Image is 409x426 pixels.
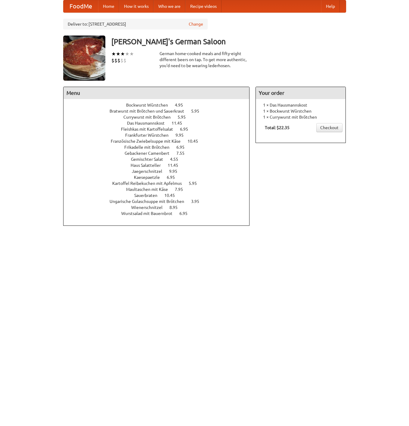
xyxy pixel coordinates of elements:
span: 6.95 [167,175,181,180]
div: German home-cooked meals and fifty-eight different beers on tap. To get more authentic, you'd nee... [160,51,250,69]
span: 3.95 [191,199,205,204]
a: Frankfurter Würstchen 9.95 [125,133,195,138]
span: Bockwurst Würstchen [126,103,174,107]
a: Fleishkas mit Kartoffelsalat 6.95 [121,127,199,132]
a: Help [321,0,340,12]
span: 5.95 [178,115,192,120]
li: $ [114,57,117,64]
span: 8.95 [169,205,184,210]
a: Currywurst mit Brötchen 5.95 [123,115,197,120]
a: Das Hausmannskost 11.45 [127,121,193,126]
span: 9.95 [175,133,190,138]
a: FoodMe [64,0,98,12]
a: Gebackener Camenbert 7.55 [125,151,196,156]
a: Maultaschen mit Käse 7.95 [126,187,194,192]
span: 10.45 [187,139,204,144]
li: $ [120,57,123,64]
span: Fleishkas mit Kartoffelsalat [121,127,179,132]
span: 10.45 [164,193,181,198]
span: Haus Salatteller [131,163,167,168]
li: $ [117,57,120,64]
li: ★ [116,51,120,57]
img: angular.jpg [63,36,105,81]
a: Haus Salatteller 11.45 [131,163,189,168]
span: 7.55 [176,151,191,156]
span: Wienerschnitzel [131,205,169,210]
span: Sauerbraten [134,193,163,198]
a: Wurstsalad mit Bauernbrot 6.95 [121,211,199,216]
a: Bockwurst Würstchen 4.95 [126,103,194,107]
a: Who we are [153,0,185,12]
li: ★ [120,51,125,57]
a: Jaegerschnitzel 9.95 [132,169,188,174]
li: 1 × Das Hausmannskost [259,102,342,108]
span: Frikadelle mit Brötchen [124,145,175,150]
b: Total: $22.35 [265,125,290,130]
h4: Your order [256,87,345,99]
a: Frikadelle mit Brötchen 6.95 [124,145,196,150]
a: Home [98,0,119,12]
span: Frankfurter Würstchen [125,133,175,138]
a: Checkout [316,123,342,132]
span: Französische Zwiebelsuppe mit Käse [111,139,187,144]
span: Currywurst mit Brötchen [123,115,177,120]
li: ★ [125,51,129,57]
a: How it works [119,0,153,12]
div: Deliver to: [STREET_ADDRESS] [63,19,208,30]
a: Ungarische Gulaschsuppe mit Brötchen 3.95 [110,199,210,204]
span: Das Hausmannskost [127,121,171,126]
li: ★ [111,51,116,57]
a: Französische Zwiebelsuppe mit Käse 10.45 [111,139,209,144]
span: Wurstsalad mit Bauernbrot [121,211,178,216]
span: 4.55 [170,157,184,162]
span: 7.95 [175,187,189,192]
span: 6.95 [176,145,191,150]
li: ★ [129,51,134,57]
span: Jaegerschnitzel [132,169,168,174]
span: 11.45 [172,121,188,126]
li: 1 × Currywurst mit Brötchen [259,114,342,120]
li: $ [111,57,114,64]
li: 1 × Bockwurst Würstchen [259,108,342,114]
span: 6.95 [179,211,194,216]
span: 11.45 [168,163,184,168]
h4: Menu [64,87,249,99]
span: Bratwurst mit Brötchen und Sauerkraut [110,109,190,113]
span: 9.95 [169,169,183,174]
li: $ [123,57,126,64]
h3: [PERSON_NAME]'s German Saloon [111,36,346,48]
span: Maultaschen mit Käse [126,187,174,192]
a: Kaesepaetzle 6.95 [134,175,186,180]
span: Ungarische Gulaschsuppe mit Brötchen [110,199,190,204]
span: 5.95 [189,181,203,186]
a: Change [189,21,203,27]
span: Gemischter Salat [131,157,169,162]
a: Kartoffel Reibekuchen mit Apfelmus 5.95 [112,181,208,186]
a: Wienerschnitzel 8.95 [131,205,189,210]
span: Kaesepaetzle [134,175,166,180]
span: 6.95 [180,127,194,132]
a: Bratwurst mit Brötchen und Sauerkraut 5.95 [110,109,210,113]
span: Gebackener Camenbert [125,151,175,156]
a: Gemischter Salat 4.55 [131,157,189,162]
span: 5.95 [191,109,205,113]
span: Kartoffel Reibekuchen mit Apfelmus [112,181,188,186]
a: Recipe videos [185,0,222,12]
a: Sauerbraten 10.45 [134,193,186,198]
span: 4.95 [175,103,189,107]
